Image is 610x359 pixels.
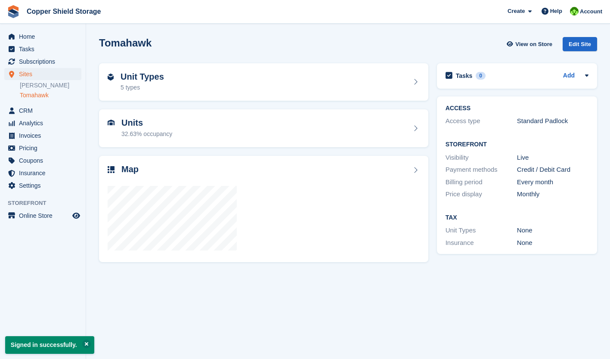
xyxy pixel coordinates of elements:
[99,63,428,101] a: Unit Types 5 types
[563,71,575,81] a: Add
[4,31,81,43] a: menu
[4,56,81,68] a: menu
[19,167,71,179] span: Insurance
[19,179,71,192] span: Settings
[121,83,164,92] div: 5 types
[4,105,81,117] a: menu
[4,179,81,192] a: menu
[508,7,525,15] span: Create
[515,40,552,49] span: View on Store
[19,117,71,129] span: Analytics
[446,141,588,148] h2: Storefront
[446,116,517,126] div: Access type
[517,177,588,187] div: Every month
[4,43,81,55] a: menu
[19,142,71,154] span: Pricing
[19,31,71,43] span: Home
[99,156,428,263] a: Map
[19,105,71,117] span: CRM
[108,74,114,80] img: unit-type-icn-2b2737a686de81e16bb02015468b77c625bbabd49415b5ef34ead5e3b44a266d.svg
[517,226,588,235] div: None
[456,72,473,80] h2: Tasks
[4,210,81,222] a: menu
[580,7,602,16] span: Account
[4,167,81,179] a: menu
[446,165,517,175] div: Payment methods
[108,166,115,173] img: map-icn-33ee37083ee616e46c38cad1a60f524a97daa1e2b2c8c0bc3eb3415660979fc1.svg
[19,56,71,68] span: Subscriptions
[7,5,20,18] img: stora-icon-8386f47178a22dfd0bd8f6a31ec36ba5ce8667c1dd55bd0f319d3a0aa187defe.svg
[71,210,81,221] a: Preview store
[121,72,164,82] h2: Unit Types
[20,81,81,90] a: [PERSON_NAME]
[19,210,71,222] span: Online Store
[4,117,81,129] a: menu
[19,68,71,80] span: Sites
[517,238,588,248] div: None
[20,91,81,99] a: Tomahawk
[517,116,588,126] div: Standard Padlock
[4,130,81,142] a: menu
[563,37,597,55] a: Edit Site
[121,130,172,139] div: 32.63% occupancy
[476,72,486,80] div: 0
[446,238,517,248] div: Insurance
[8,199,86,207] span: Storefront
[23,4,104,19] a: Copper Shield Storage
[517,165,588,175] div: Credit / Debit Card
[108,120,115,126] img: unit-icn-7be61d7bf1b0ce9d3e12c5938cc71ed9869f7b940bace4675aadf7bd6d80202e.svg
[4,155,81,167] a: menu
[446,105,588,112] h2: ACCESS
[570,7,579,15] img: Stephanie Wirhanowicz
[446,214,588,221] h2: Tax
[19,130,71,142] span: Invoices
[517,153,588,163] div: Live
[121,118,172,128] h2: Units
[4,142,81,154] a: menu
[4,68,81,80] a: menu
[446,153,517,163] div: Visibility
[505,37,556,51] a: View on Store
[550,7,562,15] span: Help
[563,37,597,51] div: Edit Site
[99,109,428,147] a: Units 32.63% occupancy
[446,177,517,187] div: Billing period
[446,226,517,235] div: Unit Types
[517,189,588,199] div: Monthly
[446,189,517,199] div: Price display
[121,164,139,174] h2: Map
[19,43,71,55] span: Tasks
[5,336,94,354] p: Signed in successfully.
[99,37,152,49] h2: Tomahawk
[19,155,71,167] span: Coupons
